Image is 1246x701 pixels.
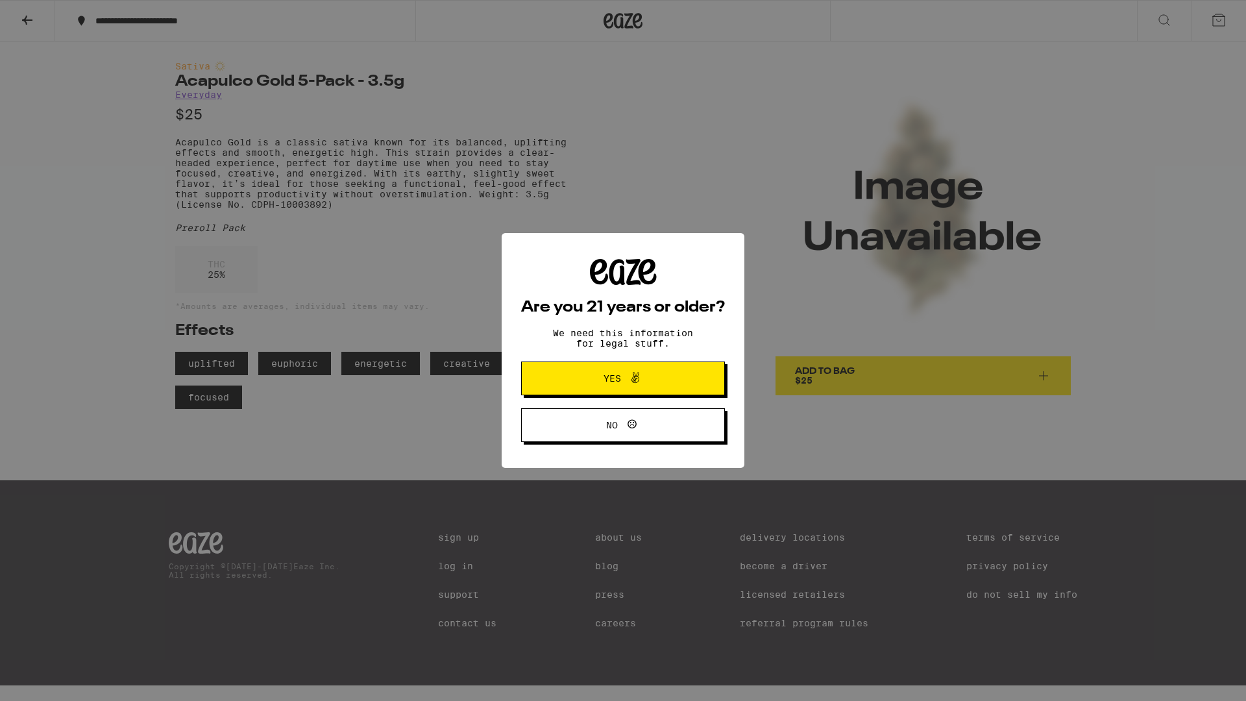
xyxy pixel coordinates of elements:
p: We need this information for legal stuff. [542,328,704,349]
span: Yes [604,374,621,383]
button: No [521,408,725,442]
h2: Are you 21 years or older? [521,300,725,315]
iframe: Opens a widget where you can find more information [1165,662,1233,695]
button: Yes [521,362,725,395]
span: No [606,421,618,430]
